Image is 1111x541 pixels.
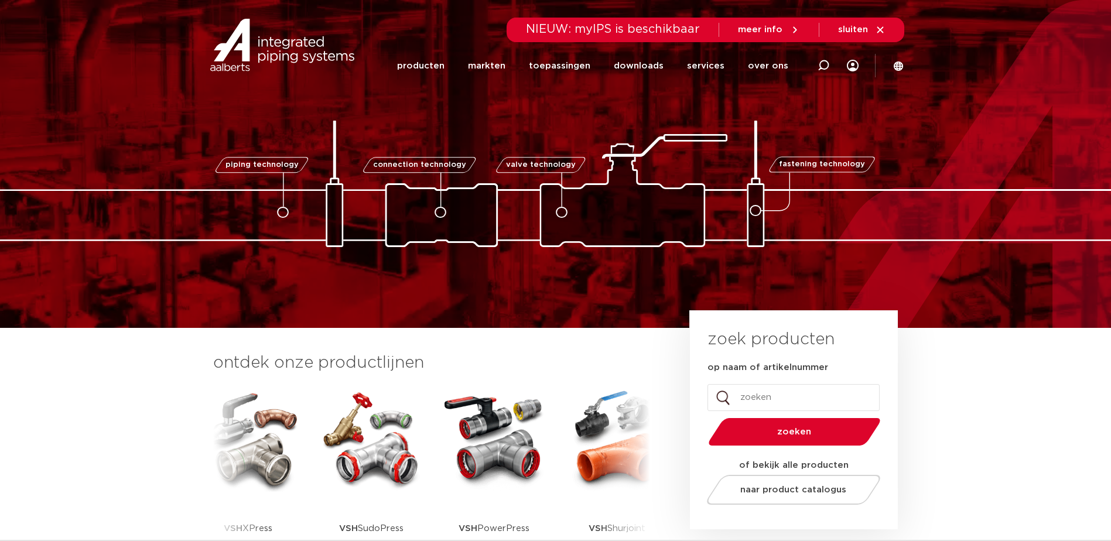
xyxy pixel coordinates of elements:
strong: of bekijk alle producten [739,461,849,470]
span: zoeken [739,427,850,436]
span: fastening technology [779,161,865,169]
span: meer info [738,25,782,34]
strong: VSH [224,524,242,533]
span: naar product catalogus [740,485,846,494]
span: NIEUW: myIPS is beschikbaar [526,23,700,35]
nav: Menu [397,43,788,88]
h3: ontdek onze productlijnen [213,351,650,375]
a: over ons [748,43,788,88]
strong: VSH [339,524,358,533]
span: sluiten [838,25,868,34]
a: markten [468,43,505,88]
a: producten [397,43,445,88]
div: my IPS [847,42,859,89]
h3: zoek producten [707,328,835,351]
span: connection technology [372,161,466,169]
a: toepassingen [529,43,590,88]
a: sluiten [838,25,886,35]
input: zoeken [707,384,880,411]
span: piping technology [225,161,299,169]
a: naar product catalogus [703,475,883,505]
a: meer info [738,25,800,35]
a: downloads [614,43,664,88]
strong: VSH [459,524,477,533]
span: valve technology [506,161,576,169]
label: op naam of artikelnummer [707,362,828,374]
strong: VSH [589,524,607,533]
a: services [687,43,724,88]
button: zoeken [703,417,885,447]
